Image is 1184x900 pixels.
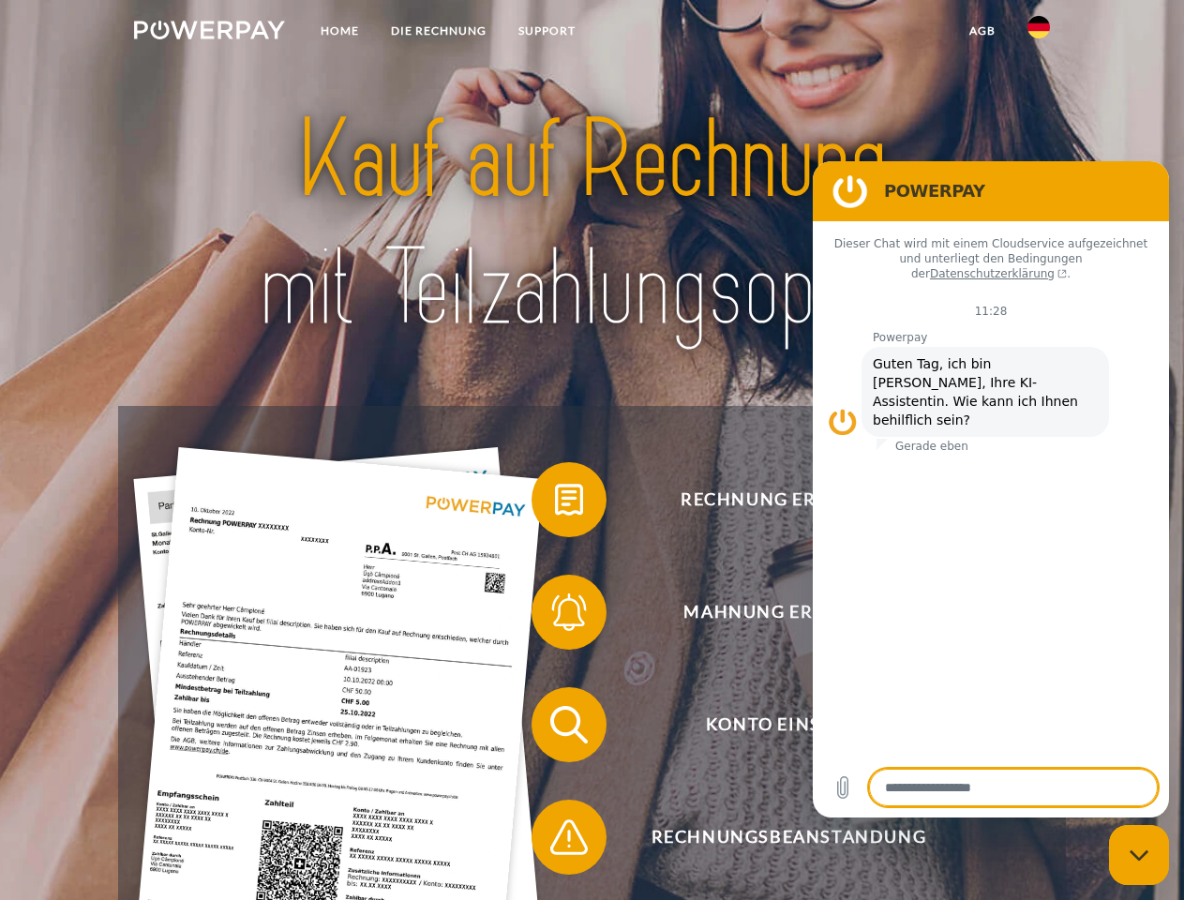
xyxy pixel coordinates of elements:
img: qb_search.svg [546,701,592,748]
button: Rechnungsbeanstandung [532,800,1019,875]
a: SUPPORT [502,14,592,48]
img: qb_warning.svg [546,814,592,861]
img: qb_bell.svg [546,589,592,636]
img: title-powerpay_de.svg [179,90,1005,359]
span: Rechnungsbeanstandung [559,800,1018,875]
iframe: Messaging-Fenster [813,161,1169,817]
span: Rechnung erhalten? [559,462,1018,537]
a: agb [953,14,1012,48]
iframe: Schaltfläche zum Öffnen des Messaging-Fensters; Konversation läuft [1109,825,1169,885]
span: Konto einsehen [559,687,1018,762]
a: Home [305,14,375,48]
span: Mahnung erhalten? [559,575,1018,650]
img: logo-powerpay-white.svg [134,21,285,39]
button: Konto einsehen [532,687,1019,762]
button: Rechnung erhalten? [532,462,1019,537]
button: Mahnung erhalten? [532,575,1019,650]
a: DIE RECHNUNG [375,14,502,48]
img: qb_bill.svg [546,476,592,523]
img: de [1027,16,1050,38]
